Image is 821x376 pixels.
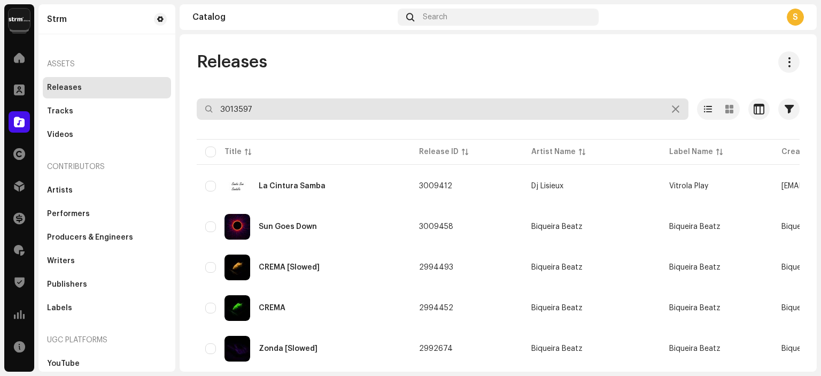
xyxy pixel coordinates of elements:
div: Producers & Engineers [47,233,133,242]
div: Title [224,147,242,157]
input: Search [197,98,688,120]
div: CREMA [259,304,285,312]
span: Dj Lisieux [531,182,652,190]
span: Biqueira Beatz [531,264,652,271]
span: 2992674 [419,345,453,352]
span: 2994452 [419,304,453,312]
img: dc9a7960-7c7a-46ab-bfd4-60e6ae5b0af2 [224,336,250,362]
re-m-nav-item: Artists [43,180,171,201]
re-a-nav-header: Contributors [43,154,171,180]
span: Biqueira Beatz [531,345,652,352]
re-m-nav-item: Labels [43,297,171,319]
re-m-nav-item: Videos [43,124,171,145]
div: Catalog [192,13,393,21]
re-m-nav-item: Tracks [43,101,171,122]
re-m-nav-item: Producers & Engineers [43,227,171,248]
div: Sun Goes Down [259,223,317,231]
div: Artists [47,186,73,195]
div: Writers [47,257,75,265]
span: Biqueira Beatz [669,264,721,271]
div: Artist Name [531,147,576,157]
re-m-nav-item: YouTube [43,353,171,374]
re-a-nav-header: UGC Platforms [43,327,171,353]
span: Biqueira Beatz [669,304,721,312]
re-m-nav-item: Performers [43,203,171,225]
img: ae1913e2-89af-412c-b3aa-f8003aa933a5 [224,255,250,280]
div: Biqueira Beatz [531,264,583,271]
re-m-nav-item: Releases [43,77,171,98]
img: 10af863f-1503-48b9-ac05-a83085e4332d [224,214,250,240]
div: YouTube [47,359,80,368]
re-a-nav-header: Assets [43,51,171,77]
img: 3b1155d0-6d5a-4fc8-842e-cb06c87fda6c [224,173,250,199]
div: Tracks [47,107,73,116]
span: Biqueira Beatz [669,345,721,352]
div: Biqueira Beatz [531,304,583,312]
div: Labels [47,304,72,312]
re-m-nav-item: Publishers [43,274,171,295]
div: Releases [47,83,82,92]
span: Vitrola Play [669,182,708,190]
div: Release ID [419,147,459,157]
span: Search [423,13,447,21]
span: Biqueira Beatz [669,223,721,231]
img: 408b884b-546b-4518-8448-1008f9c76b02 [9,9,30,30]
img: ccf95869-37ed-4bd7-8609-660c1674f974 [224,295,250,321]
div: Publishers [47,280,87,289]
div: Dj Lisieux [531,182,563,190]
div: Videos [47,131,73,139]
div: CREMA [Slowed] [259,264,320,271]
div: Performers [47,210,90,218]
div: La Cintura Samba [259,182,326,190]
span: Biqueira Beatz [531,304,652,312]
div: Zonda [Slowed] [259,345,317,352]
span: 2994493 [419,264,453,271]
div: Biqueira Beatz [531,345,583,352]
span: Biqueira Beatz [531,223,652,231]
div: Strm [47,15,67,24]
span: 3009458 [419,223,453,231]
re-m-nav-item: Writers [43,250,171,272]
div: Biqueira Beatz [531,223,583,231]
span: Releases [197,51,267,73]
div: Label Name [669,147,713,157]
div: S [787,9,804,26]
span: 3009412 [419,182,452,190]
